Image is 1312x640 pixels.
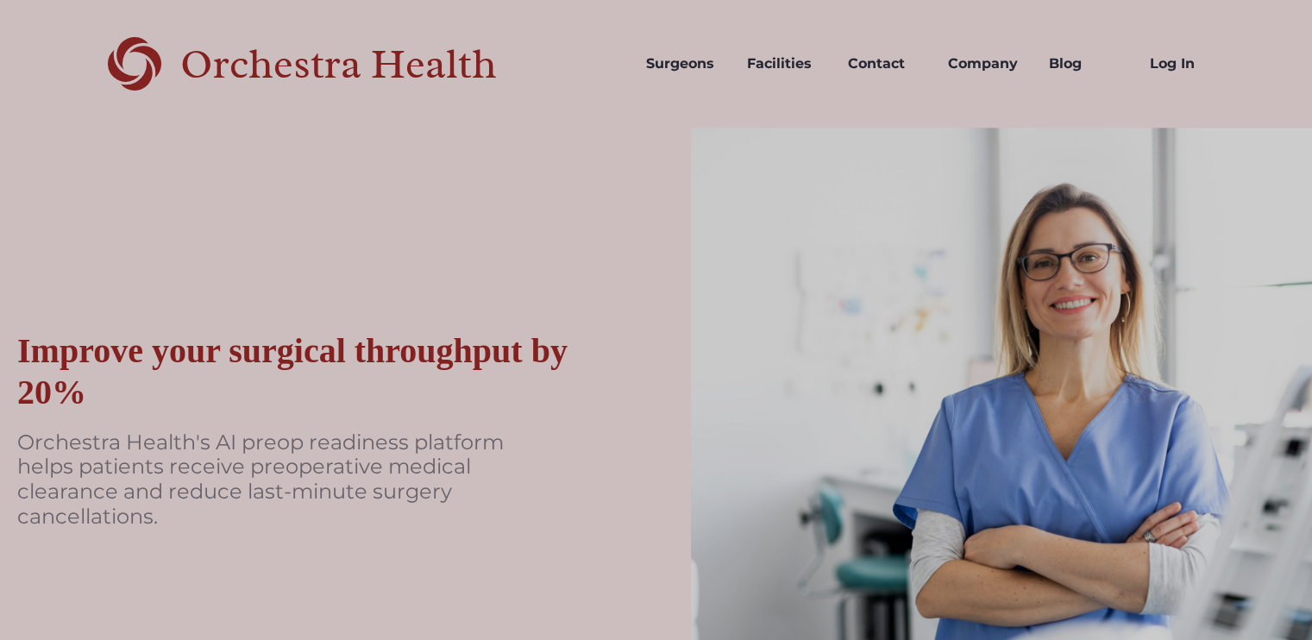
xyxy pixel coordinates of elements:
a: Blog [1035,35,1136,93]
a: home [76,35,557,93]
p: Orchestra Health's AI preop readiness platform helps patients receive preoperative medical cleara... [17,430,535,530]
a: Company [934,35,1035,93]
div: Improve your surgical throughput by 20% [17,330,605,413]
a: Surgeons [632,35,733,93]
a: Log In [1136,35,1237,93]
a: Contact [834,35,935,93]
div: Orchestra Health [180,47,557,82]
a: Facilities [733,35,834,93]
